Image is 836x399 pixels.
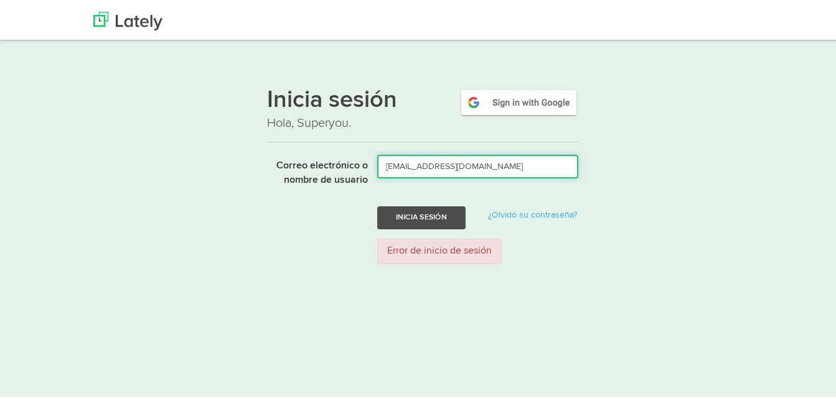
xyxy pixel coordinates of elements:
font: Inicia sesión [267,86,397,110]
img: Últimamente [93,9,162,28]
button: Inicia sesión [377,204,466,227]
input: Correo electrónico o nombre de usuario [377,152,578,176]
p: Hola, Superyou. [267,112,578,130]
div: Error de inicio de sesión [377,236,502,262]
label: Correo electrónico o nombre de usuario [258,152,368,185]
img: google-signin.png [459,86,578,114]
a: ¿Olvidó su contraseña? [488,208,577,217]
